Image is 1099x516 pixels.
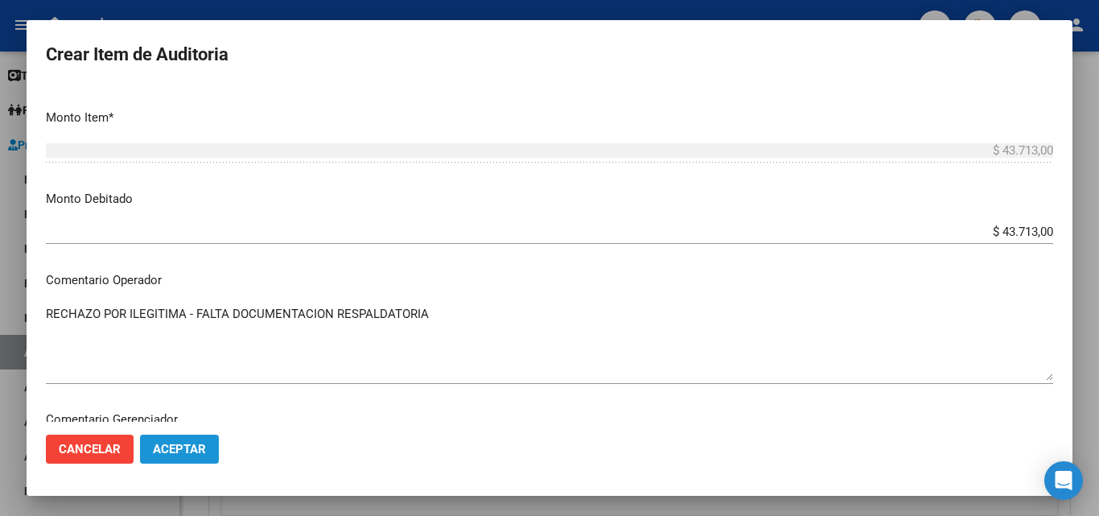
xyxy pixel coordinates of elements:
[46,190,1053,208] p: Monto Debitado
[46,411,1053,429] p: Comentario Gerenciador
[46,109,1053,127] p: Monto Item
[46,435,134,464] button: Cancelar
[153,442,206,456] span: Aceptar
[1044,461,1083,500] div: Open Intercom Messenger
[46,271,1053,290] p: Comentario Operador
[140,435,219,464] button: Aceptar
[46,39,1053,70] h2: Crear Item de Auditoria
[59,442,121,456] span: Cancelar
